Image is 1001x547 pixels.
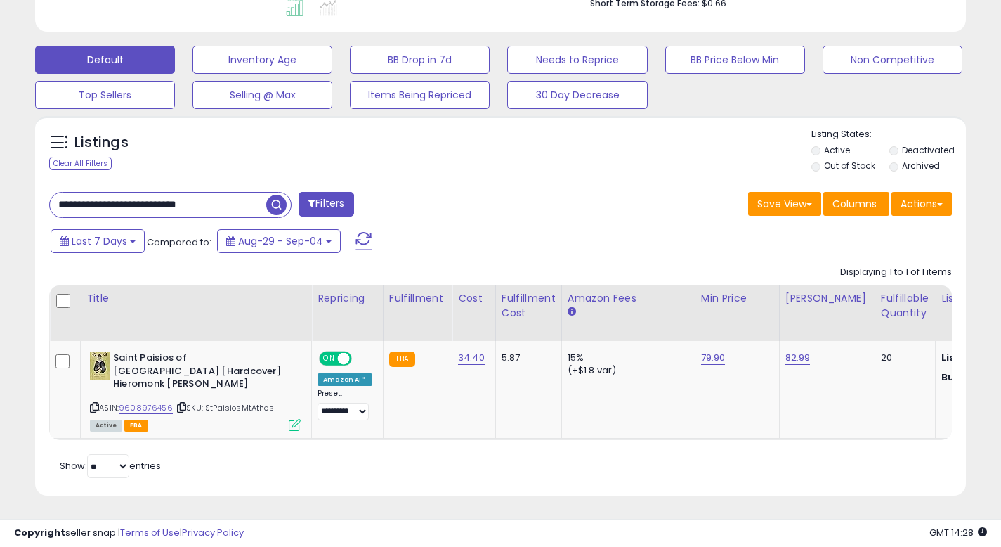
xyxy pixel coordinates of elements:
[147,236,211,249] span: Compared to:
[318,373,372,386] div: Amazon AI *
[350,353,372,365] span: OFF
[881,291,929,321] div: Fulfillable Quantity
[502,291,556,321] div: Fulfillment Cost
[902,160,940,172] label: Archived
[35,81,175,109] button: Top Sellers
[192,81,332,109] button: Selling @ Max
[507,46,647,74] button: Needs to Reprice
[90,352,110,380] img: 51eG4RLuimL._SL40_.jpg
[119,402,173,414] a: 9608976456
[840,266,952,279] div: Displaying 1 to 1 of 1 items
[701,291,773,306] div: Min Price
[502,352,551,364] div: 5.87
[568,352,684,364] div: 15%
[238,234,323,248] span: Aug-29 - Sep-04
[458,351,485,365] a: 34.40
[35,46,175,74] button: Default
[389,352,415,367] small: FBA
[891,192,952,216] button: Actions
[175,402,274,413] span: | SKU: StPaisiosMtAthos
[811,128,966,141] p: Listing States:
[318,291,377,306] div: Repricing
[124,420,148,432] span: FBA
[14,527,244,540] div: seller snap | |
[350,81,490,109] button: Items Being Repriced
[824,144,850,156] label: Active
[568,291,689,306] div: Amazon Fees
[51,229,145,253] button: Last 7 Days
[14,526,65,539] strong: Copyright
[120,526,180,539] a: Terms of Use
[192,46,332,74] button: Inventory Age
[49,157,112,170] div: Clear All Filters
[568,364,684,377] div: (+$1.8 var)
[823,46,962,74] button: Non Competitive
[320,353,338,365] span: ON
[72,234,127,248] span: Last 7 Days
[701,351,726,365] a: 79.90
[458,291,490,306] div: Cost
[568,306,576,318] small: Amazon Fees.
[785,291,869,306] div: [PERSON_NAME]
[299,192,353,217] button: Filters
[350,46,490,74] button: BB Drop in 7d
[824,160,875,172] label: Out of Stock
[823,192,889,216] button: Columns
[90,420,122,432] span: All listings currently available for purchase on Amazon
[217,229,341,253] button: Aug-29 - Sep-04
[832,197,877,211] span: Columns
[748,192,821,216] button: Save View
[785,351,811,365] a: 82.99
[90,352,301,430] div: ASIN:
[665,46,805,74] button: BB Price Below Min
[902,144,955,156] label: Deactivated
[929,526,987,539] span: 2025-09-12 14:28 GMT
[507,81,647,109] button: 30 Day Decrease
[182,526,244,539] a: Privacy Policy
[389,291,446,306] div: Fulfillment
[74,133,129,153] h5: Listings
[60,459,161,472] span: Show: entries
[881,352,924,364] div: 20
[318,389,372,420] div: Preset:
[86,291,306,306] div: Title
[113,352,284,394] b: Saint Paisios of [GEOGRAPHIC_DATA] [Hardcover] Hieromonk [PERSON_NAME]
